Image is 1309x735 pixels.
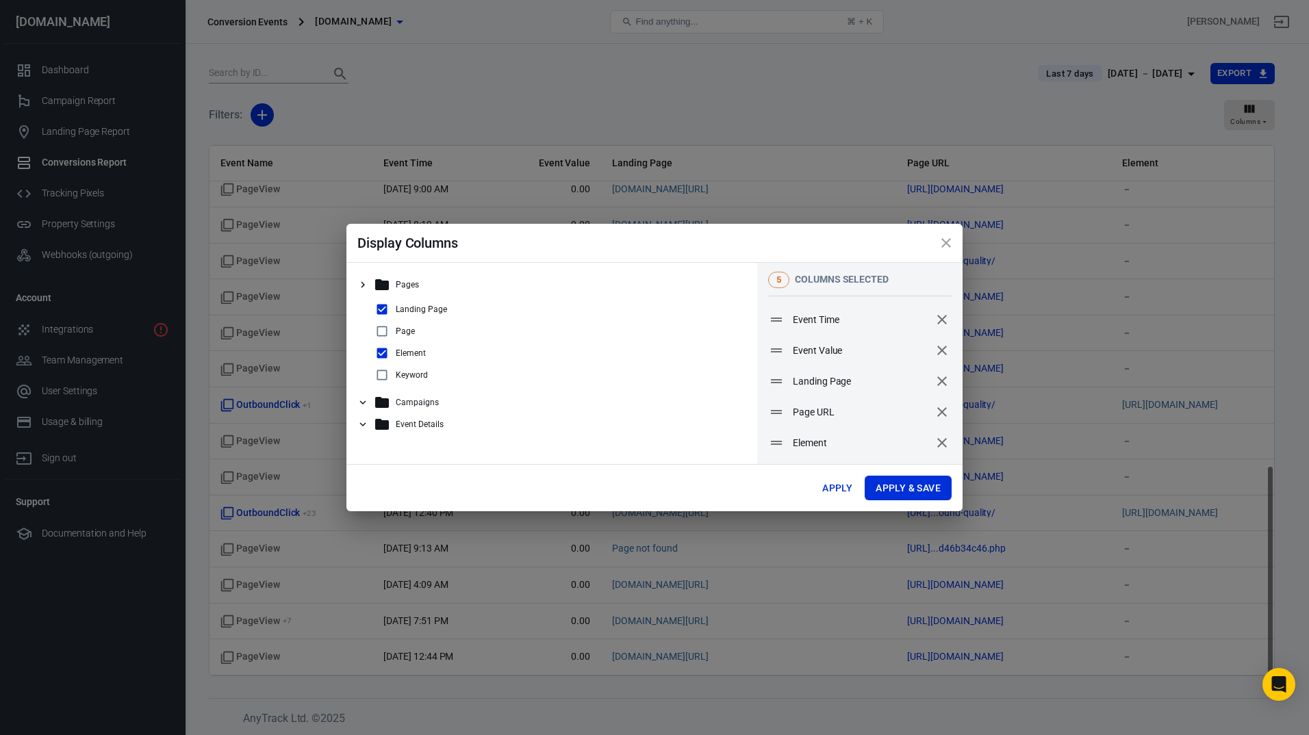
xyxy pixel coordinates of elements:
span: Event Value [793,344,930,358]
button: Apply [815,476,859,501]
span: 5 [772,273,786,287]
p: Pages [396,280,419,289]
button: remove [930,370,954,393]
button: remove [930,339,954,362]
p: Landing Page [396,305,447,314]
p: Keyword [396,370,428,380]
p: Event Details [396,420,443,429]
span: Page URL [793,405,930,420]
div: Event Valueremove [757,335,963,366]
p: Element [396,348,426,358]
div: Open Intercom Messenger [1262,668,1295,701]
div: Page URLremove [757,397,963,428]
span: Element [793,436,930,450]
div: Event Timeremove [757,305,963,335]
span: columns selected [795,274,889,285]
button: close [930,227,963,259]
p: Campaigns [396,398,439,407]
div: Landing Pageremove [757,366,963,397]
button: remove [930,431,954,454]
span: Landing Page [793,374,930,389]
div: Elementremove [757,428,963,459]
p: Page [396,326,415,336]
button: remove [930,308,954,331]
button: remove [930,400,954,424]
span: Display Columns [357,235,458,251]
span: Event Time [793,313,930,327]
button: Apply & Save [865,476,952,501]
